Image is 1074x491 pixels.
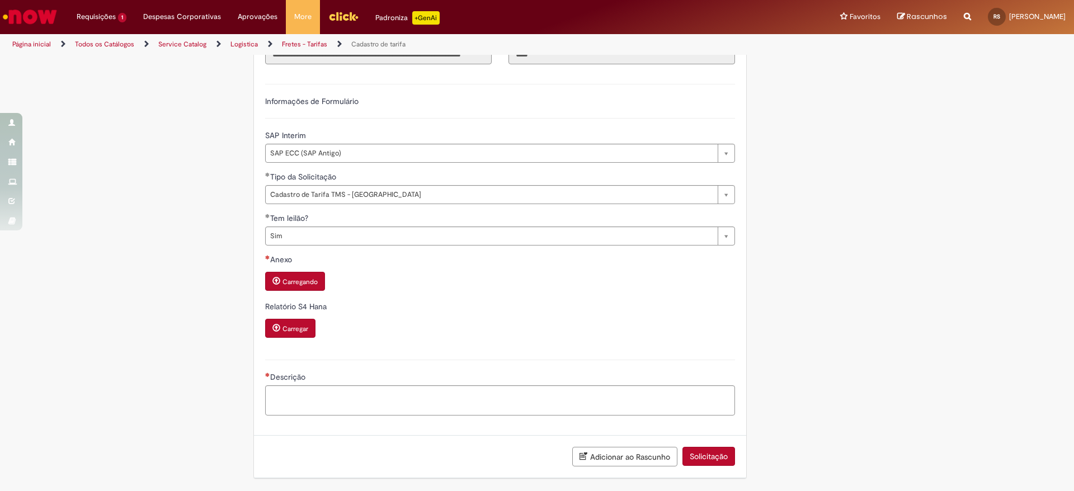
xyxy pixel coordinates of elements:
[508,45,735,64] input: Código da Unidade
[993,13,1000,20] span: RS
[265,385,735,416] textarea: Descrição
[351,40,406,49] a: Cadastro de tarifa
[907,11,947,22] span: Rascunhos
[265,130,308,140] span: SAP Interim
[12,40,51,49] a: Página inicial
[143,11,221,22] span: Despesas Corporativas
[265,172,270,177] span: Obrigatório Preenchido
[270,213,310,223] span: Tem leilão?
[270,172,338,182] span: Tipo da Solicitação
[682,447,735,466] button: Solicitação
[328,8,359,25] img: click_logo_yellow_360x200.png
[270,144,712,162] span: SAP ECC (SAP Antigo)
[375,11,440,25] div: Padroniza
[270,186,712,204] span: Cadastro de Tarifa TMS - [GEOGRAPHIC_DATA]
[270,372,308,382] span: Descrição
[238,11,277,22] span: Aprovações
[265,319,315,338] button: Carregar anexo de Relatório S4 Hana
[158,40,206,49] a: Service Catalog
[8,34,708,55] ul: Trilhas de página
[270,227,712,245] span: Sim
[282,324,308,333] small: Carregar
[230,40,258,49] a: Logistica
[265,214,270,218] span: Obrigatório Preenchido
[897,12,947,22] a: Rascunhos
[77,11,116,22] span: Requisições
[270,254,294,265] span: Anexo
[294,11,312,22] span: More
[118,13,126,22] span: 1
[265,96,359,106] label: Informações de Formulário
[282,277,318,286] small: Carregando
[75,40,134,49] a: Todos os Catálogos
[1,6,59,28] img: ServiceNow
[265,255,270,259] span: Necessários
[265,45,492,64] input: Título
[265,272,325,291] button: Carregar anexo de Anexo Required
[265,372,270,377] span: Necessários
[282,40,327,49] a: Fretes - Tarifas
[265,301,329,311] span: Relatório S4 Hana
[572,447,677,466] button: Adicionar ao Rascunho
[850,11,880,22] span: Favoritos
[1009,12,1066,21] span: [PERSON_NAME]
[412,11,440,25] p: +GenAi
